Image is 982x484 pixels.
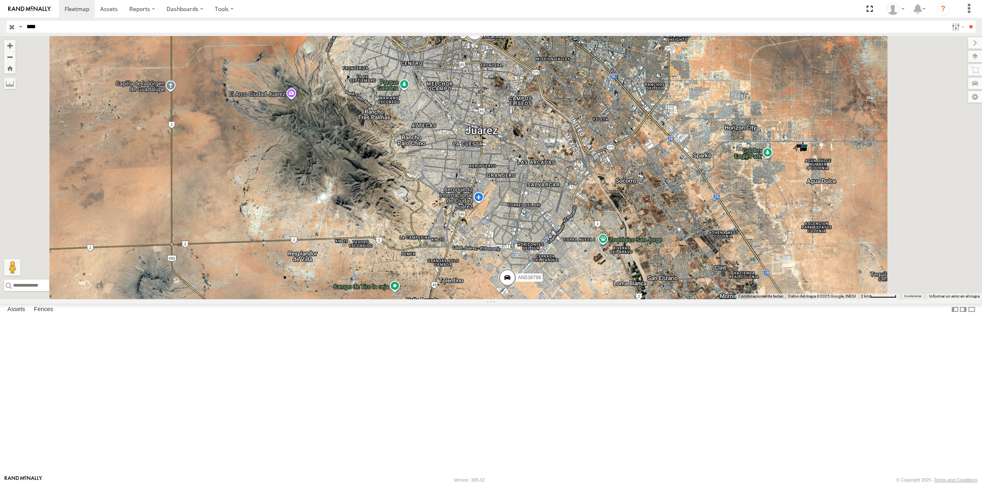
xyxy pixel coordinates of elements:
[929,294,980,298] a: Informar un error en el mapa
[5,476,42,484] a: Visit our Website
[959,304,967,316] label: Dock Summary Table to the Right
[30,304,57,315] label: Fences
[937,2,950,16] i: ?
[948,21,966,33] label: Search Filter Options
[861,294,870,298] span: 2 km
[904,295,921,298] a: Condiciones
[3,304,29,315] label: Assets
[17,21,24,33] label: Search Query
[896,477,977,482] div: © Copyright 2025 -
[4,40,16,51] button: Zoom in
[4,51,16,63] button: Zoom out
[934,477,977,482] a: Terms and Conditions
[951,304,959,316] label: Dock Summary Table to the Left
[884,3,908,15] div: Roberto Garcia
[788,294,856,298] span: Datos del mapa ©2025 Google, INEGI
[968,304,976,316] label: Hide Summary Table
[4,78,16,89] label: Measure
[454,477,485,482] div: Version: 305.02
[738,294,783,299] button: Combinaciones de teclas
[518,275,541,281] span: AN538798
[4,259,20,276] button: Arrastra el hombrecito naranja al mapa para abrir Street View
[858,294,899,299] button: Escala del mapa: 2 km por 61 píxeles
[4,63,16,74] button: Zoom Home
[968,91,982,103] label: Map Settings
[8,6,51,12] img: rand-logo.svg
